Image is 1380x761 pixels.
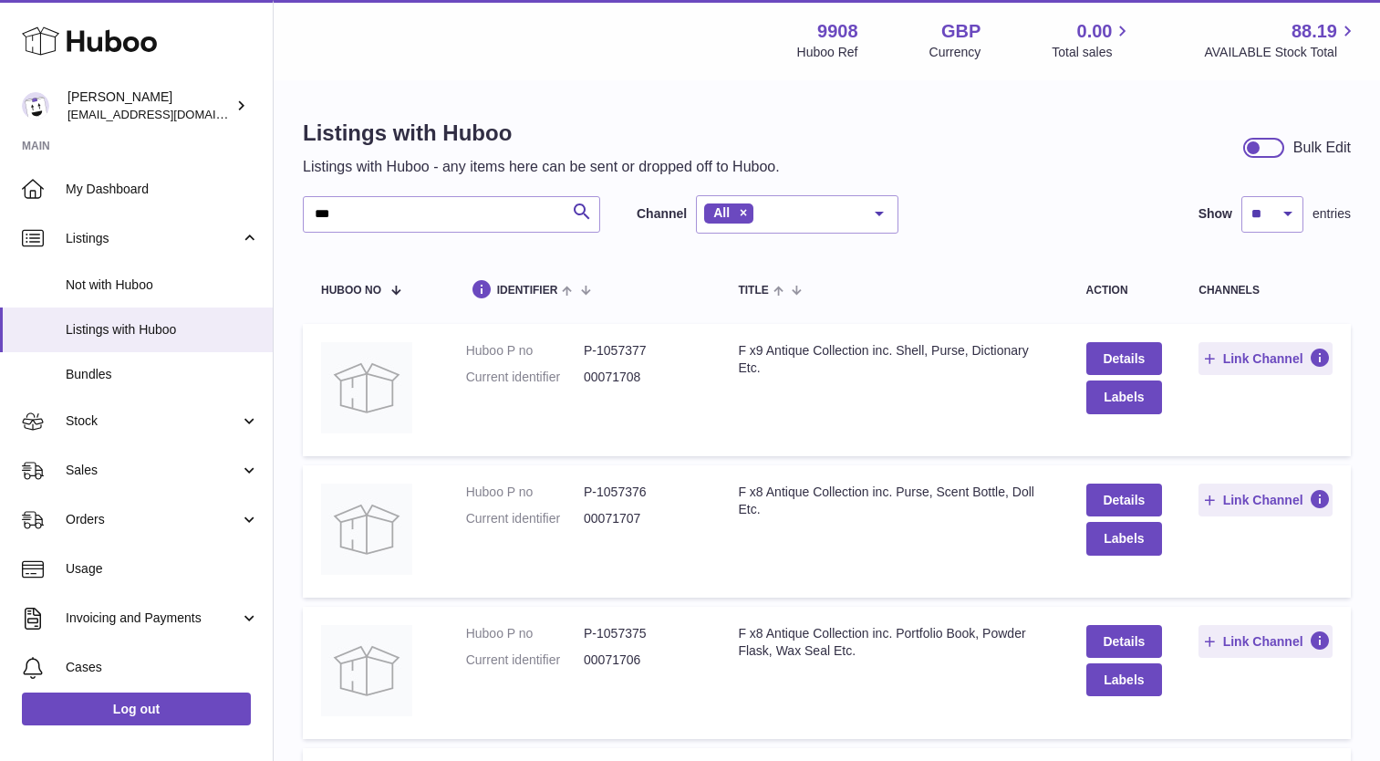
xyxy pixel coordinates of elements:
span: Listings [66,230,240,247]
div: F x9 Antique Collection inc. Shell, Purse, Dictionary Etc. [738,342,1049,377]
img: tbcollectables@hotmail.co.uk [22,92,49,120]
span: Link Channel [1223,492,1303,508]
span: [EMAIL_ADDRESS][DOMAIN_NAME] [67,107,268,121]
span: Stock [66,412,240,430]
label: Show [1198,205,1232,223]
div: action [1086,285,1163,297]
span: Link Channel [1223,350,1303,367]
span: Usage [66,560,259,578]
span: Invoicing and Payments [66,610,240,627]
span: AVAILABLE Stock Total [1204,44,1358,61]
a: Details [1086,625,1163,658]
a: Details [1086,484,1163,516]
span: title [738,285,768,297]
span: Sales [66,462,240,479]
span: Not with Huboo [66,276,259,294]
span: Huboo no [321,285,381,297]
strong: 9908 [817,19,858,44]
button: Labels [1086,380,1163,413]
img: F x9 Antique Collection inc. Shell, Purse, Dictionary Etc. [321,342,412,433]
label: Channel [637,205,687,223]
div: [PERSON_NAME] [67,89,232,123]
dt: Huboo P no [466,484,584,501]
dt: Current identifier [466,652,584,669]
span: 88.19 [1292,19,1337,44]
dd: P-1057376 [584,484,701,501]
dt: Current identifier [466,369,584,386]
dt: Current identifier [466,510,584,527]
div: F x8 Antique Collection inc. Purse, Scent Bottle, Doll Etc. [738,484,1049,518]
span: Bundles [66,366,259,383]
button: Link Channel [1198,625,1333,658]
a: 88.19 AVAILABLE Stock Total [1204,19,1358,61]
span: Link Channel [1223,633,1303,650]
button: Labels [1086,663,1163,696]
dd: 00071708 [584,369,701,386]
span: Cases [66,659,259,676]
strong: GBP [941,19,981,44]
button: Link Channel [1198,484,1333,516]
span: 0.00 [1077,19,1113,44]
span: Total sales [1052,44,1133,61]
dd: 00071707 [584,510,701,527]
span: Listings with Huboo [66,321,259,339]
div: Huboo Ref [797,44,858,61]
dt: Huboo P no [466,625,584,642]
button: Labels [1086,522,1163,555]
div: Currency [929,44,981,61]
span: Orders [66,511,240,528]
dt: Huboo P no [466,342,584,360]
span: entries [1313,205,1351,223]
div: F x8 Antique Collection inc. Portfolio Book, Powder Flask, Wax Seal Etc. [738,625,1049,660]
dd: 00071706 [584,652,701,669]
h1: Listings with Huboo [303,119,780,148]
span: My Dashboard [66,181,259,198]
span: All [713,205,730,220]
div: Bulk Edit [1293,138,1351,158]
img: F x8 Antique Collection inc. Purse, Scent Bottle, Doll Etc. [321,484,412,575]
dd: P-1057377 [584,342,701,360]
button: Link Channel [1198,342,1333,375]
a: Log out [22,693,251,725]
div: channels [1198,285,1333,297]
a: Details [1086,342,1163,375]
p: Listings with Huboo - any items here can be sent or dropped off to Huboo. [303,157,780,177]
span: identifier [497,285,558,297]
dd: P-1057375 [584,625,701,642]
a: 0.00 Total sales [1052,19,1133,61]
img: F x8 Antique Collection inc. Portfolio Book, Powder Flask, Wax Seal Etc. [321,625,412,716]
